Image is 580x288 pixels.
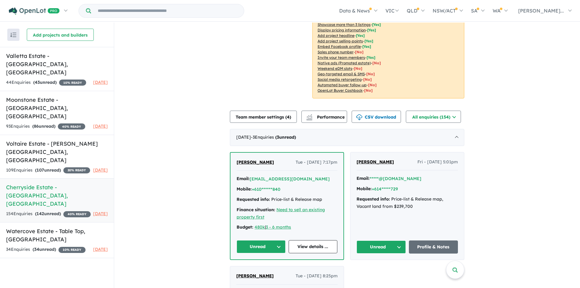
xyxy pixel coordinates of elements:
[364,39,373,43] span: [ Yes ]
[296,159,337,166] span: Tue - [DATE] 7:17pm
[318,39,363,43] u: Add project selling-points
[93,211,108,216] span: [DATE]
[354,66,362,71] span: [No]
[237,224,253,230] strong: Budget:
[6,167,90,174] div: 109 Enquir ies
[93,247,108,252] span: [DATE]
[307,114,312,118] img: line-chart.svg
[237,196,337,203] div: Price-list & Release map
[58,247,86,253] span: 10 % READY
[6,183,108,208] h5: Cherryside Estate - [GEOGRAPHIC_DATA] , [GEOGRAPHIC_DATA]
[237,224,337,231] div: |
[318,83,367,87] u: Automated buyer follow-up
[6,96,108,120] h5: Moonstone Estate - [GEOGRAPHIC_DATA] , [GEOGRAPHIC_DATA]
[318,28,366,32] u: Display pricing information
[318,77,362,82] u: Social media retargeting
[9,7,60,15] img: Openlot PRO Logo White
[518,8,564,14] span: [PERSON_NAME]...
[251,134,296,140] span: - 3 Enquir ies
[32,123,55,129] strong: ( unread)
[237,186,252,192] strong: Mobile:
[318,72,365,76] u: Geo-targeted email & SMS
[27,29,94,41] button: Add projects and builders
[34,123,39,129] span: 86
[289,240,338,253] a: View details ...
[35,80,40,85] span: 43
[37,167,44,173] span: 107
[6,140,108,164] h5: Voltaire Estate - [PERSON_NAME][GEOGRAPHIC_DATA] , [GEOGRAPHIC_DATA]
[318,44,361,49] u: Embed Facebook profile
[355,50,364,54] span: [ No ]
[230,111,297,123] button: Team member settings (4)
[63,211,91,217] span: 40 % READY
[367,55,375,60] span: [ Yes ]
[287,114,290,120] span: 4
[318,88,363,93] u: OpenLot Buyer Cashback
[357,158,394,166] a: [PERSON_NAME]
[318,55,365,60] u: Invite your team members
[318,50,353,54] u: Sales phone number
[230,129,464,146] div: [DATE]
[35,211,61,216] strong: ( unread)
[93,167,108,173] span: [DATE]
[237,207,275,212] strong: Finance situation:
[417,158,458,166] span: Fri - [DATE] 5:01pm
[6,52,108,76] h5: Valletta Estate - [GEOGRAPHIC_DATA] , [GEOGRAPHIC_DATA]
[368,83,377,87] span: [No]
[33,247,56,252] strong: ( unread)
[357,159,394,165] span: [PERSON_NAME]
[236,273,274,279] span: [PERSON_NAME]
[364,88,373,93] span: [No]
[362,44,371,49] span: [ Yes ]
[93,123,108,129] span: [DATE]
[33,80,57,85] strong: ( unread)
[93,80,108,85] span: [DATE]
[301,111,347,123] button: Performance
[372,22,381,27] span: [ Yes ]
[10,33,16,37] img: sort.svg
[6,210,91,218] div: 154 Enquir ies
[357,196,458,210] div: Price-list & Release map, Vacant land from $239,700
[34,247,39,252] span: 34
[6,227,108,244] h5: Watercove Estate - Table Top , [GEOGRAPHIC_DATA]
[237,207,325,220] a: Need to sell an existing property first
[296,272,338,280] span: Tue - [DATE] 8:25pm
[59,80,86,86] span: 10 % READY
[35,167,61,173] strong: ( unread)
[307,114,345,120] span: Performance
[266,224,291,230] a: 3 - 6 months
[312,0,464,98] p: Your project is only comparing to other top-performing projects in your area: - - - - - - - - - -...
[277,134,279,140] span: 3
[237,159,274,166] a: [PERSON_NAME]
[409,240,458,254] a: Profile & Notes
[356,33,365,38] span: [ Yes ]
[357,240,406,254] button: Unread
[237,240,286,253] button: Unread
[357,196,390,202] strong: Requested info:
[318,22,371,27] u: Showcase more than 3 listings
[236,272,274,280] a: [PERSON_NAME]
[357,176,370,181] strong: Email:
[250,176,330,182] button: [EMAIL_ADDRESS][DOMAIN_NAME]
[63,167,90,173] span: 20 % READY
[318,61,371,65] u: Native ads (Promoted estate)
[237,197,270,202] strong: Requested info:
[356,114,362,120] img: download icon
[237,176,250,181] strong: Email:
[6,246,86,253] div: 34 Enquir ies
[306,116,312,120] img: bar-chart.svg
[363,77,372,82] span: [No]
[92,4,243,17] input: Try estate name, suburb, builder or developer
[58,123,85,130] span: 40 % READY
[255,224,265,230] u: 480k
[366,72,375,76] span: [No]
[406,111,461,123] button: All enquiries (154)
[352,111,401,123] button: CSV download
[318,66,352,71] u: Weekend eDM slots
[357,186,372,191] strong: Mobile:
[237,159,274,165] span: [PERSON_NAME]
[372,61,381,65] span: [No]
[275,134,296,140] strong: ( unread)
[367,28,376,32] span: [ Yes ]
